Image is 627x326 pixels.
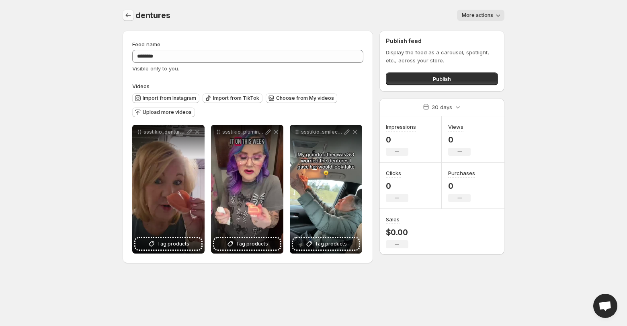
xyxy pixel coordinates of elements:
[132,93,199,103] button: Import from Instagram
[386,227,408,237] p: $0.00
[135,238,201,250] button: Tag products
[386,123,416,131] h3: Impressions
[276,95,334,101] span: Choose from My videos
[123,10,134,21] button: Settings
[462,12,493,19] span: More actions
[448,123,463,131] h3: Views
[593,294,617,318] a: Open chat
[203,93,262,103] button: Import from TikTok
[143,129,185,135] p: ssstikio_dentureswithmichelle_1752501888731 - Trim
[301,129,343,135] p: ssstikio_smileculture_dental_1752501910051
[386,181,408,191] p: 0
[132,83,150,89] span: Videos
[448,169,475,177] h3: Purchases
[386,135,416,144] p: 0
[290,125,362,254] div: ssstikio_smileculture_dental_1752501910051Tag products
[143,95,196,101] span: Import from Instagram
[315,240,347,248] span: Tag products
[386,215,400,223] h3: Sales
[214,238,280,250] button: Tag products
[132,41,160,47] span: Feed name
[293,238,359,250] button: Tag products
[266,93,337,103] button: Choose from My videos
[132,107,195,117] button: Upload more videos
[386,169,401,177] h3: Clicks
[132,125,205,254] div: ssstikio_dentureswithmichelle_1752501888731 - TrimTag products
[157,240,189,248] span: Tag products
[143,109,192,116] span: Upload more videos
[386,72,498,85] button: Publish
[386,37,498,45] h2: Publish feed
[236,240,268,248] span: Tag products
[211,125,283,254] div: ssstikio_pluminkdesigns_1752502142183 - TrimTag products
[213,95,259,101] span: Import from TikTok
[457,10,504,21] button: More actions
[135,10,170,20] span: dentures
[386,48,498,64] p: Display the feed as a carousel, spotlight, etc., across your store.
[222,129,264,135] p: ssstikio_pluminkdesigns_1752502142183 - Trim
[448,181,475,191] p: 0
[132,65,179,72] span: Visible only to you.
[433,75,451,83] span: Publish
[448,135,471,144] p: 0
[432,103,452,111] p: 30 days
